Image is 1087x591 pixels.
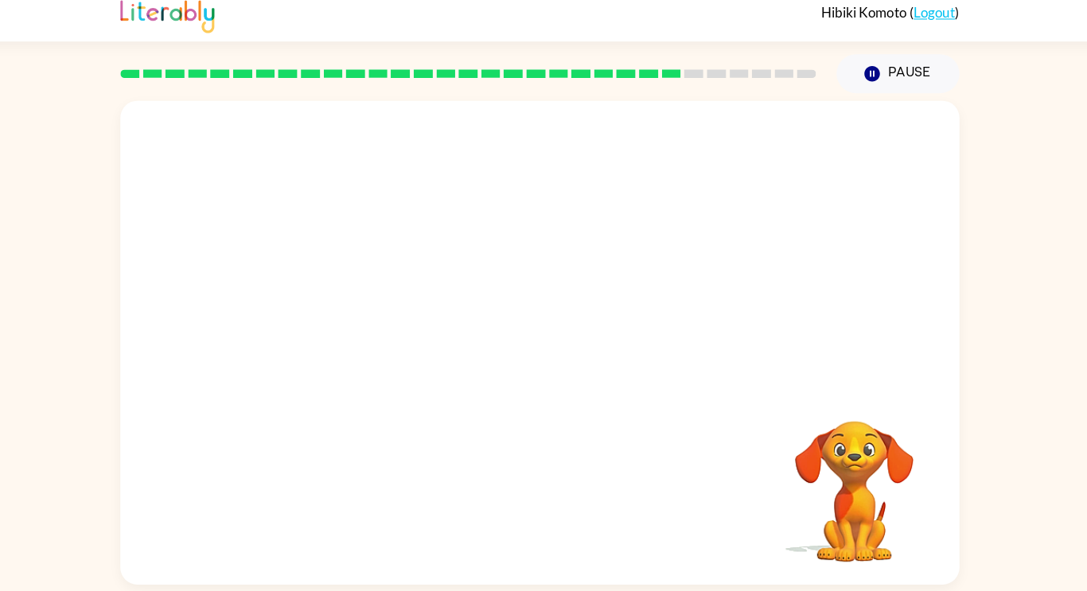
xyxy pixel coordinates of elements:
[759,381,918,540] video: Your browser must support playing .mp4 files to use Literably. Please try using another browser.
[894,14,933,29] a: Logout
[822,61,937,98] button: Pause
[150,6,238,41] img: Literably
[808,14,937,29] div: ( )
[808,14,890,29] span: Hibiki Komoto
